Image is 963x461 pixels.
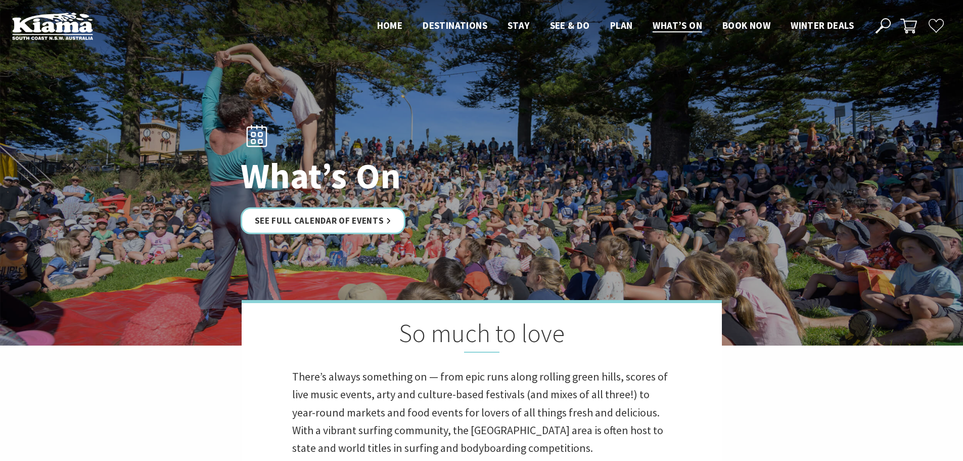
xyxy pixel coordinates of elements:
span: Book now [722,19,770,31]
img: Kiama Logo [12,12,93,40]
span: Destinations [423,19,487,31]
p: There’s always something on — from epic runs along rolling green hills, scores of live music even... [292,368,671,457]
a: See Full Calendar of Events [241,207,406,234]
span: Stay [508,19,530,31]
span: Winter Deals [791,19,854,31]
span: Plan [610,19,633,31]
h1: What’s On [241,156,526,195]
span: Home [377,19,403,31]
nav: Main Menu [367,18,864,34]
span: See & Do [550,19,590,31]
h2: So much to love [292,318,671,353]
span: What’s On [653,19,702,31]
